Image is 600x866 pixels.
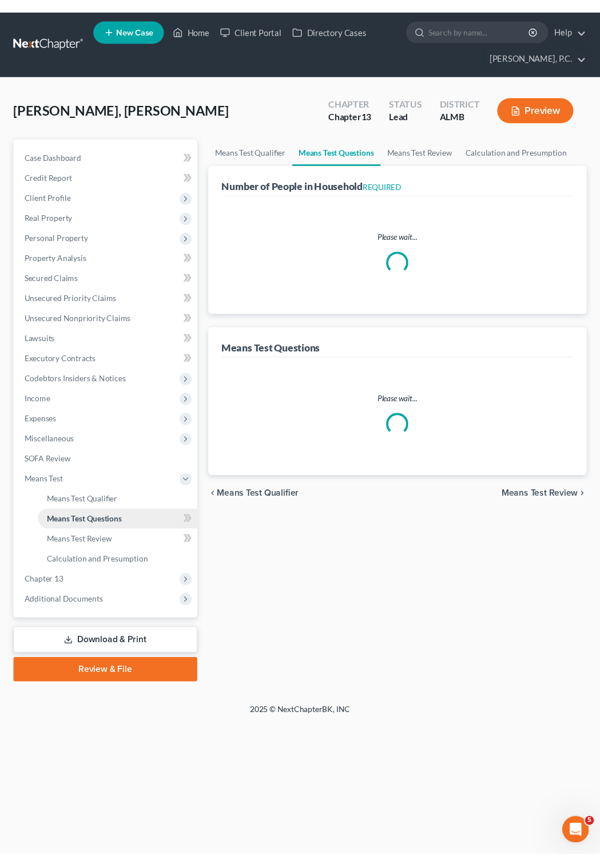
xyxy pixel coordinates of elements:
[14,632,203,659] a: Download & Print
[48,536,115,546] span: Means Test Review
[338,101,382,114] div: Chapter
[48,495,121,505] span: Means Test Qualifier
[452,88,494,101] div: District
[25,248,89,258] span: Property Analysis
[214,131,301,158] a: Means Test Qualifier
[25,268,80,278] span: Secured Claims
[39,490,203,511] a: Means Test Qualifier
[14,663,203,689] a: Review & File
[472,131,590,158] a: Calculation and Presumption
[228,172,414,185] div: Number of People in Household
[34,711,583,732] div: 2025 © NextChapterBK, INC
[25,227,90,237] span: Personal Property
[25,413,58,422] span: Expenses
[25,578,65,587] span: Chapter 13
[14,92,236,109] span: [PERSON_NAME], [PERSON_NAME]
[16,325,203,346] a: Lawsuits
[48,557,152,567] span: Calculation and Presumption
[25,454,73,464] span: SOFA Review
[25,310,134,319] span: Unsecured Nonpriority Claims
[39,511,203,531] a: Means Test Questions
[400,88,434,101] div: Status
[512,88,590,114] button: Preview
[172,10,221,31] a: Home
[372,102,382,113] span: 13
[25,207,74,216] span: Real Property
[295,10,383,31] a: Directory Cases
[25,371,129,381] span: Codebtors Insiders & Notices
[25,598,106,608] span: Additional Documents
[301,131,392,158] a: Means Test Questions
[400,101,434,114] div: Lead
[16,140,203,160] a: Case Dashboard
[392,131,472,158] a: Means Test Review
[16,160,203,181] a: Credit Report
[228,338,329,351] div: Means Test Questions
[39,552,203,572] a: Calculation and Presumption
[25,289,120,299] span: Unsecured Priority Claims
[224,490,308,499] span: Means Test Qualifier
[16,284,203,305] a: Unsecured Priority Claims
[120,17,158,25] span: New Case
[25,186,73,196] span: Client Profile
[516,490,595,499] span: Means Test Review
[441,10,546,31] input: Search by name...
[237,392,581,403] p: Please wait...
[25,351,98,361] span: Executory Contracts
[214,490,224,499] i: chevron_left
[16,263,203,284] a: Secured Claims
[237,226,581,237] p: Please wait...
[221,10,295,31] a: Client Portal
[39,531,203,552] a: Means Test Review
[25,330,56,340] span: Lawsuits
[25,165,74,175] span: Credit Report
[338,88,382,101] div: Chapter
[25,392,51,402] span: Income
[452,101,494,114] div: ALMB
[48,516,125,525] span: Means Test Questions
[25,145,84,155] span: Case Dashboard
[16,449,203,469] a: SOFA Review
[25,474,65,484] span: Means Test
[25,433,76,443] span: Miscellaneous
[16,305,203,325] a: Unsecured Nonpriority Claims
[214,490,308,499] button: chevron_left Means Test Qualifier
[16,243,203,263] a: Property Analysis
[373,175,414,184] span: REQUIRED
[16,346,203,366] a: Executory Contracts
